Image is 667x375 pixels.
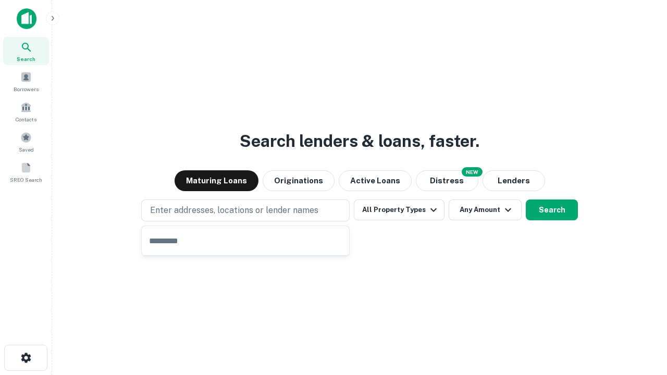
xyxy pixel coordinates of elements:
button: Lenders [483,170,545,191]
span: Saved [19,145,34,154]
span: SREO Search [10,176,42,184]
button: Originations [263,170,335,191]
span: Search [17,55,35,63]
button: Active Loans [339,170,412,191]
h3: Search lenders & loans, faster. [240,129,479,154]
a: Borrowers [3,67,49,95]
span: Contacts [16,115,36,123]
div: NEW [462,167,483,177]
button: Search [526,199,578,220]
p: Enter addresses, locations or lender names [150,204,318,217]
a: Search [3,37,49,65]
a: SREO Search [3,158,49,186]
span: Borrowers [14,85,39,93]
iframe: Chat Widget [615,292,667,342]
img: capitalize-icon.png [17,8,36,29]
a: Contacts [3,97,49,126]
button: Enter addresses, locations or lender names [141,199,350,221]
button: Maturing Loans [175,170,258,191]
button: Search distressed loans with lien and other non-mortgage details. [416,170,478,191]
button: Any Amount [449,199,522,220]
a: Saved [3,128,49,156]
button: All Property Types [354,199,444,220]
